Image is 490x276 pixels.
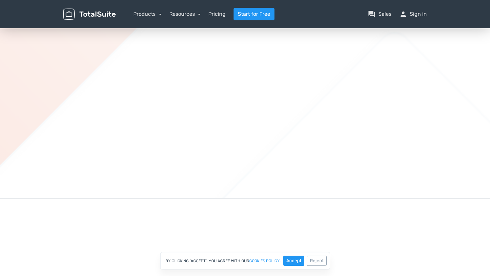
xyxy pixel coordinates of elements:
[63,9,116,20] img: TotalSuite for WordPress
[283,256,304,266] button: Accept
[133,11,161,17] a: Products
[368,10,376,18] span: question_answer
[208,10,226,18] a: Pricing
[307,256,327,266] button: Reject
[399,10,407,18] span: person
[249,259,280,263] a: cookies policy
[368,10,391,18] a: question_answerSales
[234,8,274,20] a: Start for Free
[169,11,201,17] a: Resources
[160,252,330,269] div: By clicking "Accept", you agree with our .
[399,10,427,18] a: personSign in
